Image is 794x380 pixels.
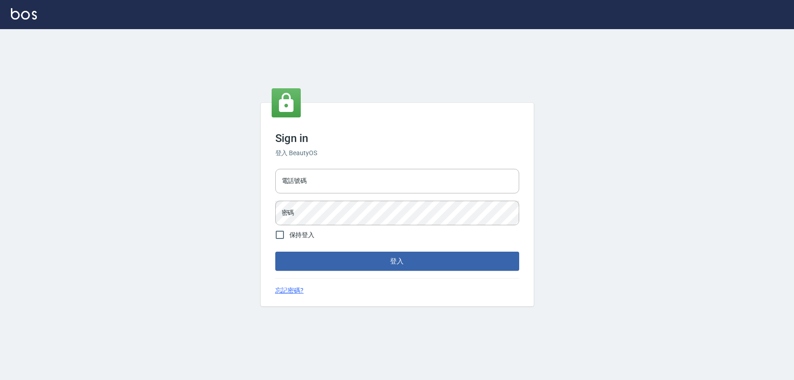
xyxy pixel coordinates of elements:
a: 忘記密碼? [275,286,304,295]
h3: Sign in [275,132,519,145]
button: 登入 [275,252,519,271]
h6: 登入 BeautyOS [275,148,519,158]
span: 保持登入 [289,230,315,240]
img: Logo [11,8,37,20]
